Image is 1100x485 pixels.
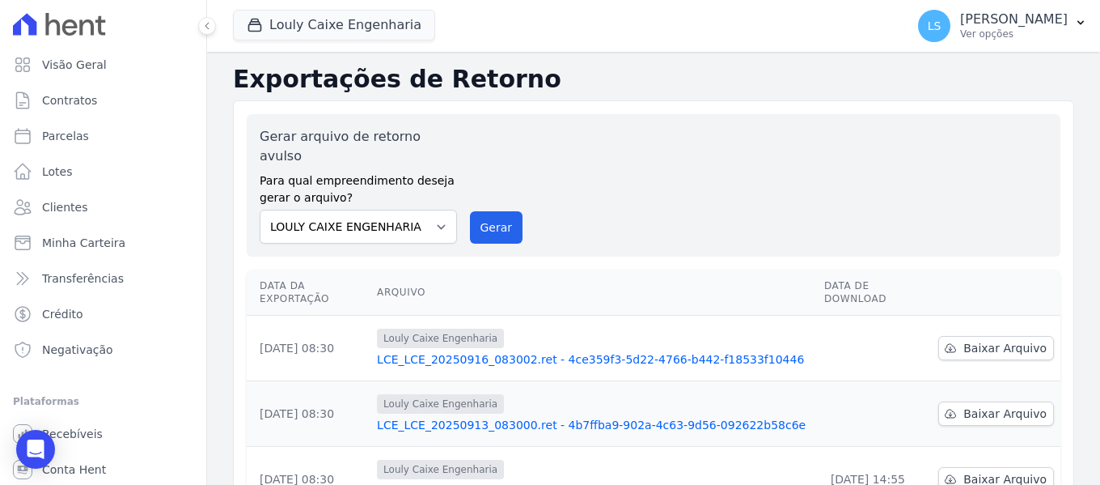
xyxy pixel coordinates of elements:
span: Clientes [42,199,87,215]
p: [PERSON_NAME] [960,11,1068,28]
span: Recebíveis [42,426,103,442]
a: Minha Carteira [6,227,200,259]
a: Negativação [6,334,200,366]
div: Open Intercom Messenger [16,430,55,469]
div: Plataformas [13,392,193,411]
a: Contratos [6,84,200,117]
a: Lotes [6,155,200,188]
span: Minha Carteira [42,235,125,251]
button: Gerar [470,211,523,244]
p: Ver opções [960,28,1068,40]
a: Baixar Arquivo [938,402,1054,426]
span: Louly Caixe Engenharia [377,460,504,479]
th: Data de Download [818,270,932,316]
a: Recebíveis [6,418,200,450]
th: Data da Exportação [247,270,370,316]
a: LCE_LCE_20250913_083000.ret - 4b7ffba9-902a-4c63-9d56-092622b58c6e [377,417,811,433]
span: Conta Hent [42,462,106,478]
a: Baixar Arquivo [938,336,1054,360]
a: Transferências [6,262,200,295]
span: Louly Caixe Engenharia [377,394,504,414]
td: [DATE] 08:30 [247,316,370,381]
th: Arquivo [370,270,818,316]
span: Crédito [42,306,83,322]
a: Crédito [6,298,200,330]
td: [DATE] 08:30 [247,381,370,447]
a: LCE_LCE_20250916_083002.ret - 4ce359f3-5d22-4766-b442-f18533f10446 [377,351,811,368]
span: Negativação [42,342,113,358]
h2: Exportações de Retorno [233,65,1074,94]
span: Louly Caixe Engenharia [377,329,504,348]
label: Para qual empreendimento deseja gerar o arquivo? [260,166,457,206]
span: Visão Geral [42,57,107,73]
a: Parcelas [6,120,200,152]
button: LS [PERSON_NAME] Ver opções [905,3,1100,49]
span: Lotes [42,164,73,180]
span: LS [928,20,941,32]
label: Gerar arquivo de retorno avulso [260,127,457,166]
button: Louly Caixe Engenharia [233,10,435,40]
span: Baixar Arquivo [963,340,1047,356]
a: Visão Geral [6,49,200,81]
span: Baixar Arquivo [963,406,1047,422]
span: Transferências [42,270,124,287]
a: Clientes [6,191,200,223]
span: Parcelas [42,128,89,144]
span: Contratos [42,92,97,108]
